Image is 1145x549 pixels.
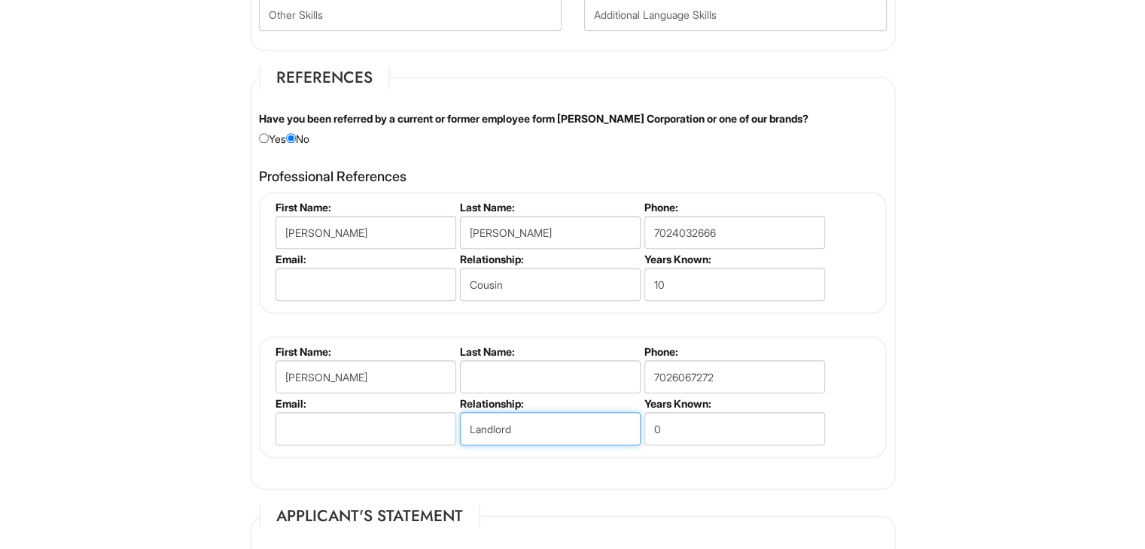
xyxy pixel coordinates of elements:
[644,201,823,214] label: Phone:
[460,397,638,410] label: Relationship:
[644,345,823,358] label: Phone:
[460,253,638,265] label: Relationship:
[276,201,454,214] label: First Name:
[259,505,480,527] legend: Applicant's Statement
[644,397,823,410] label: Years Known:
[259,66,390,89] legend: References
[276,345,454,358] label: First Name:
[276,253,454,265] label: Email:
[460,201,638,214] label: Last Name:
[259,169,887,184] h4: Professional References
[644,253,823,265] label: Years Known:
[248,111,898,147] div: Yes No
[276,397,454,410] label: Email:
[259,111,809,126] label: Have you been referred by a current or former employee form [PERSON_NAME] Corporation or one of o...
[460,345,638,358] label: Last Name:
